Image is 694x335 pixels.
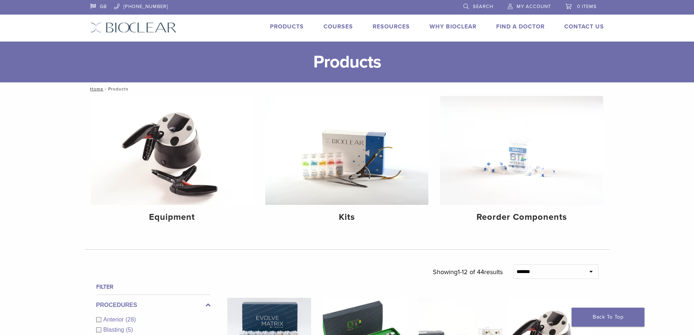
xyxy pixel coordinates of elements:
[126,327,133,333] span: (5)
[440,96,603,205] img: Reorder Components
[270,23,304,30] a: Products
[97,211,248,224] h4: Equipment
[458,268,484,276] span: 1-12 of 44
[572,308,644,327] a: Back To Top
[91,96,254,205] img: Equipment
[473,4,493,9] span: Search
[103,327,126,333] span: Blasting
[433,264,503,280] p: Showing results
[126,316,136,323] span: (28)
[265,96,428,205] img: Kits
[88,86,103,91] a: Home
[440,96,603,229] a: Reorder Components
[96,283,211,291] h4: Filter
[96,301,211,309] label: Procedures
[564,23,604,30] a: Contact Us
[496,23,545,30] a: Find A Doctor
[90,22,177,33] img: Bioclear
[577,4,597,9] span: 0 items
[265,96,428,229] a: Kits
[103,87,108,91] span: /
[517,4,551,9] span: My Account
[91,96,254,229] a: Equipment
[446,211,597,224] h4: Reorder Components
[373,23,410,30] a: Resources
[271,211,423,224] h4: Kits
[430,23,477,30] a: Why Bioclear
[85,82,609,96] nav: Products
[324,23,353,30] a: Courses
[103,316,126,323] span: Anterior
